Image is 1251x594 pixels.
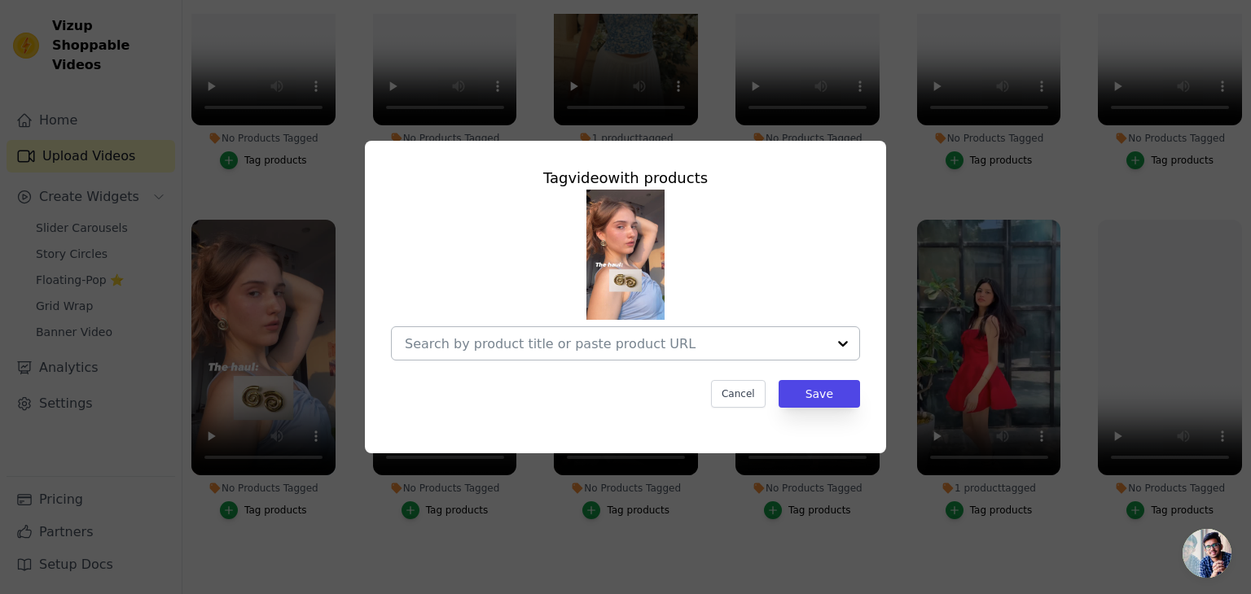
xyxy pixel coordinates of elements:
button: Save [779,380,860,408]
div: Tag video with products [391,167,860,190]
img: reel-preview-9d810a.myshopify.com-3645880400100257616_46386638896.jpeg [586,190,665,320]
button: Cancel [711,380,766,408]
div: Open chat [1183,529,1231,578]
input: Search by product title or paste product URL [405,336,827,352]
